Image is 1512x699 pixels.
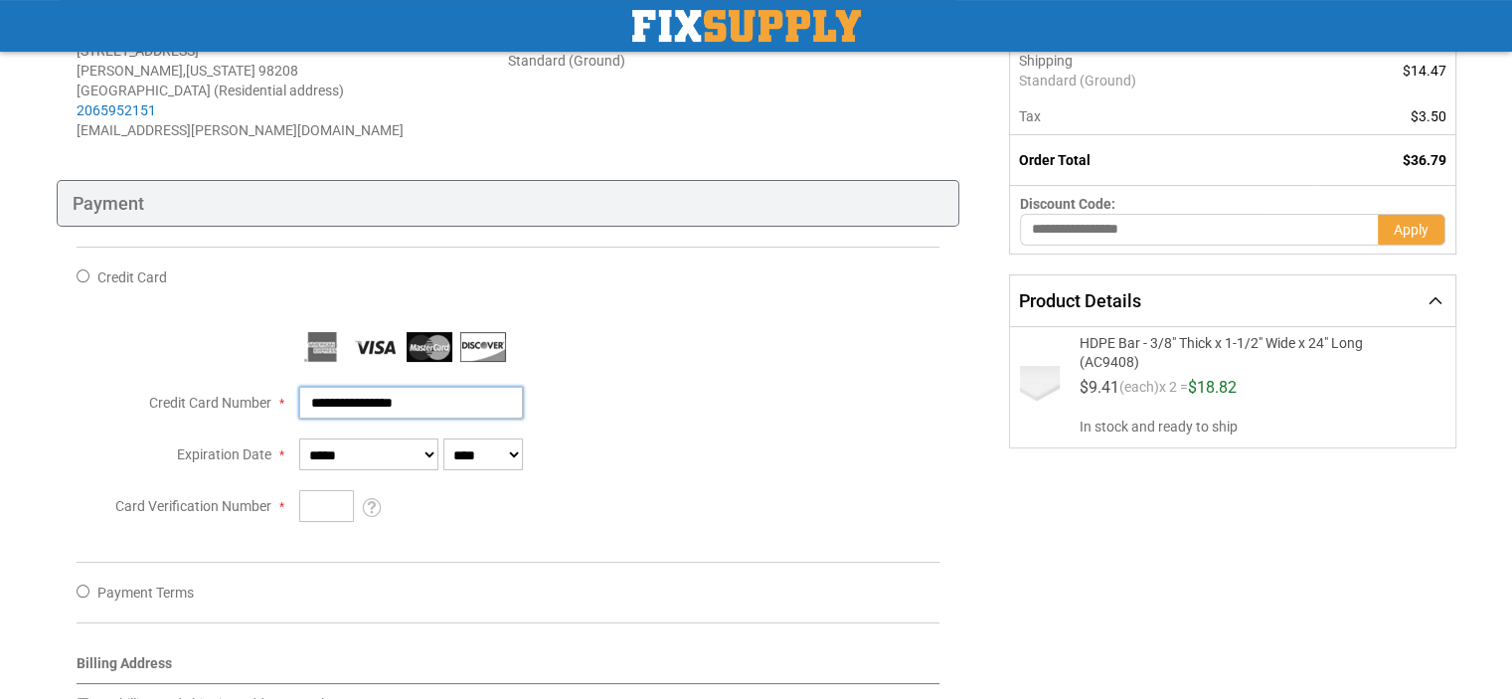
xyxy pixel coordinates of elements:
[1080,335,1363,351] span: HDPE Bar - 3/8" Thick x 1-1/2" Wide x 24" Long
[1119,380,1159,404] span: (each)
[177,446,271,462] span: Expiration Date
[1080,378,1119,397] span: $9.41
[1159,380,1188,404] span: x 2 =
[1080,351,1363,370] span: (AC9408)
[299,332,345,362] img: American Express
[77,102,156,118] a: 2065952151
[1403,152,1446,168] span: $36.79
[407,332,452,362] img: MasterCard
[1019,53,1073,69] span: Shipping
[1019,71,1304,90] span: Standard (Ground)
[77,653,940,684] div: Billing Address
[1010,98,1315,135] th: Tax
[1188,378,1237,397] span: $18.82
[97,585,194,601] span: Payment Terms
[115,498,271,514] span: Card Verification Number
[1019,290,1141,311] span: Product Details
[353,332,399,362] img: Visa
[186,63,255,79] span: [US_STATE]
[1411,108,1446,124] span: $3.50
[1403,63,1446,79] span: $14.47
[57,180,960,228] div: Payment
[97,269,167,285] span: Credit Card
[632,10,861,42] a: store logo
[77,21,508,140] address: [PERSON_NAME] [PERSON_NAME] [STREET_ADDRESS] [PERSON_NAME] , 98208 [GEOGRAPHIC_DATA] (Residential...
[1019,152,1091,168] strong: Order Total
[460,332,506,362] img: Discover
[1378,214,1445,246] button: Apply
[77,122,404,138] span: [EMAIL_ADDRESS][PERSON_NAME][DOMAIN_NAME]
[632,10,861,42] img: Fix Industrial Supply
[508,51,939,71] div: Standard (Ground)
[1020,196,1115,212] span: Discount Code:
[1080,417,1388,437] span: In stock and ready to ship
[1020,366,1060,406] img: HDPE Bar - 3/8" Thick x 1-1/2" Wide x 24" Long
[1394,222,1428,238] span: Apply
[149,395,271,411] span: Credit Card Number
